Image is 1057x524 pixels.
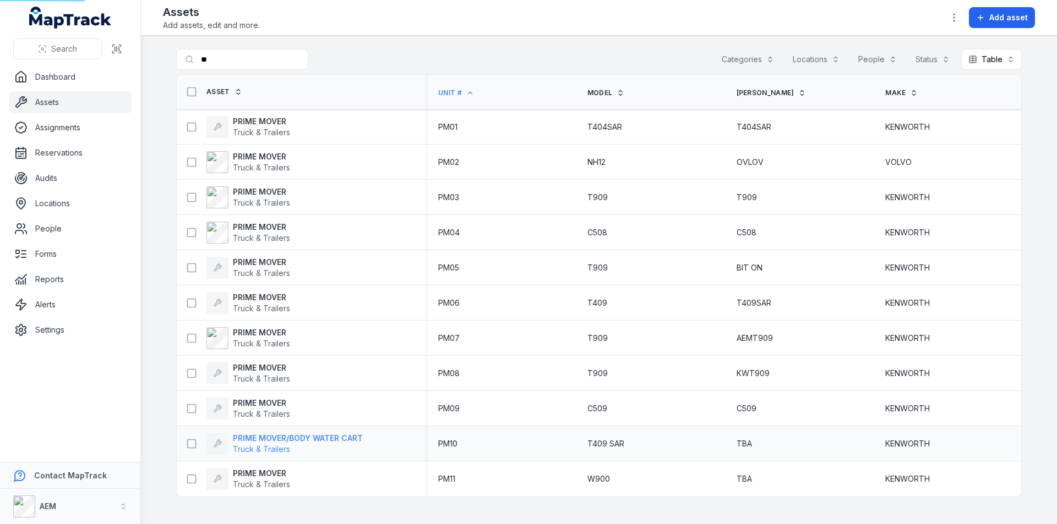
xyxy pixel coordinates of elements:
[206,362,290,384] a: PRIME MOVERTruck & Trailers
[206,257,290,279] a: PRIME MOVERTruck & Trailers
[885,89,906,97] span: Make
[438,89,462,97] span: Unit #
[438,403,460,414] span: PM09
[206,468,290,490] a: PRIME MOVERTruck & Trailers
[163,20,260,31] span: Add assets, edit and more.
[233,116,290,127] strong: PRIME MOVER
[233,163,290,172] span: Truck & Trailers
[737,333,773,344] span: AEMT909
[233,444,290,454] span: Truck & Trailers
[233,292,290,303] strong: PRIME MOVER
[233,468,290,479] strong: PRIME MOVER
[438,297,460,308] span: PM06
[737,89,807,97] a: [PERSON_NAME]
[885,227,930,238] span: KENWORTH
[9,142,132,164] a: Reservations
[206,292,290,314] a: PRIME MOVERTruck & Trailers
[737,89,794,97] span: [PERSON_NAME]
[438,438,457,449] span: PM10
[233,409,290,418] span: Truck & Trailers
[233,304,290,313] span: Truck & Trailers
[885,473,930,484] span: KENWORTH
[34,471,107,480] strong: Contact MapTrack
[908,49,957,70] button: Status
[206,116,290,138] a: PRIME MOVERTruck & Trailers
[737,227,756,238] span: C508
[587,192,608,203] span: T909
[233,327,290,338] strong: PRIME MOVER
[9,167,132,189] a: Audits
[9,218,132,240] a: People
[737,192,757,203] span: T909
[885,333,930,344] span: KENWORTH
[737,368,770,379] span: KWT909
[885,122,930,133] span: KENWORTH
[851,49,904,70] button: People
[438,192,459,203] span: PM03
[206,151,290,173] a: PRIME MOVERTruck & Trailers
[587,262,608,273] span: T909
[737,297,771,308] span: T409SAR
[587,227,607,238] span: C508
[885,157,912,168] span: VOLVO
[9,268,132,290] a: Reports
[9,91,132,113] a: Assets
[233,362,290,373] strong: PRIME MOVER
[969,7,1035,28] button: Add asset
[737,157,764,168] span: OVLOV
[438,368,460,379] span: PM08
[233,186,290,197] strong: PRIME MOVER
[206,87,230,96] span: Asset
[438,262,459,273] span: PM05
[233,339,290,348] span: Truck & Trailers
[438,122,457,133] span: PM01
[885,297,930,308] span: KENWORTH
[438,227,460,238] span: PM04
[587,157,606,168] span: NH12
[737,122,771,133] span: T404SAR
[206,186,290,208] a: PRIME MOVERTruck & Trailers
[587,122,622,133] span: T404SAR
[206,327,290,349] a: PRIME MOVERTruck & Trailers
[587,89,613,97] span: Model
[885,438,930,449] span: KENWORTH
[961,49,1022,70] button: Table
[737,438,752,449] span: TBA
[9,294,132,316] a: Alerts
[885,368,930,379] span: KENWORTH
[587,89,625,97] a: Model
[587,368,608,379] span: T909
[989,12,1028,23] span: Add asset
[885,403,930,414] span: KENWORTH
[9,319,132,341] a: Settings
[233,198,290,207] span: Truck & Trailers
[206,398,290,420] a: PRIME MOVERTruck & Trailers
[233,233,290,242] span: Truck & Trailers
[438,89,474,97] a: Unit #
[885,89,918,97] a: Make
[885,262,930,273] span: KENWORTH
[206,87,242,96] a: Asset
[233,128,290,137] span: Truck & Trailers
[233,433,363,444] strong: PRIME MOVER/BODY WATER CART
[438,333,460,344] span: PM07
[233,398,290,409] strong: PRIME MOVER
[438,473,455,484] span: PM11
[587,333,608,344] span: T909
[587,297,607,308] span: T409
[233,151,290,162] strong: PRIME MOVER
[737,473,752,484] span: TBA
[29,7,112,29] a: MapTrack
[233,479,290,489] span: Truck & Trailers
[206,433,363,455] a: PRIME MOVER/BODY WATER CARTTruck & Trailers
[737,403,756,414] span: C509
[163,4,260,20] h2: Assets
[587,403,607,414] span: C509
[587,438,624,449] span: T409 SAR
[233,257,290,268] strong: PRIME MOVER
[786,49,847,70] button: Locations
[206,222,290,244] a: PRIME MOVERTruck & Trailers
[9,66,132,88] a: Dashboard
[13,38,102,59] button: Search
[40,501,56,511] strong: AEM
